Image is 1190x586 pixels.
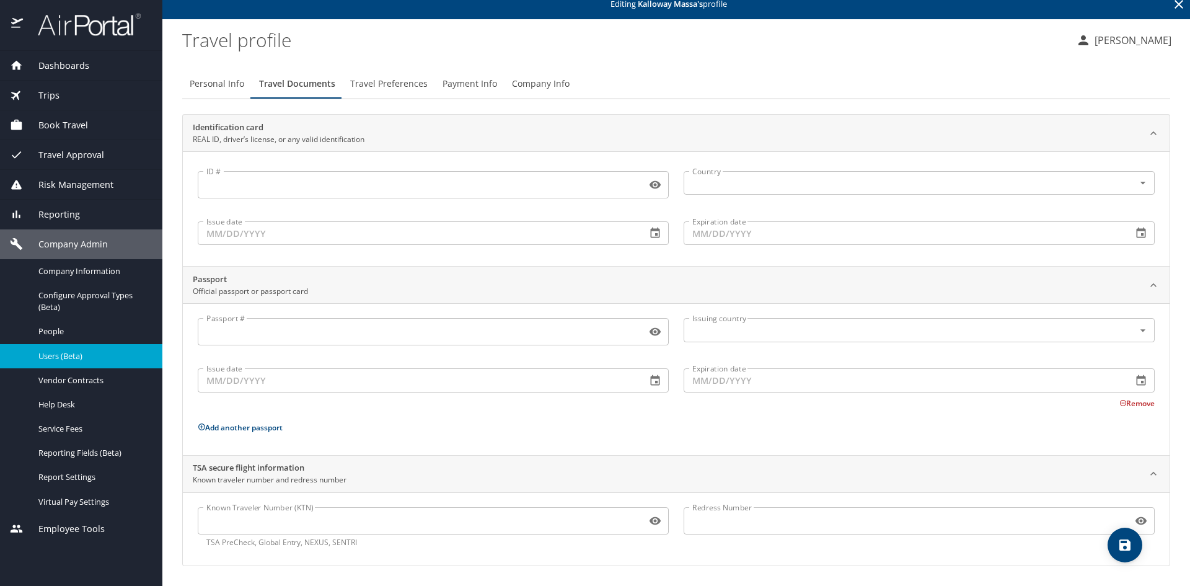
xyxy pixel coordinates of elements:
input: MM/DD/YYYY [198,221,637,245]
span: Book Travel [23,118,88,132]
span: Reporting Fields (Beta) [38,447,148,459]
span: Personal Info [190,76,244,92]
span: Virtual Pay Settings [38,496,148,508]
p: TSA PreCheck, Global Entry, NEXUS, SENTRI [206,537,660,548]
span: Reporting [23,208,80,221]
span: Help Desk [38,399,148,411]
input: MM/DD/YYYY [198,368,637,392]
span: People [38,326,148,337]
span: Configure Approval Types (Beta) [38,290,148,313]
button: [PERSON_NAME] [1071,29,1176,51]
span: Trips [23,89,59,102]
input: MM/DD/YYYY [684,221,1122,245]
p: Known traveler number and redress number [193,474,346,486]
span: Company Info [512,76,570,92]
h2: Identification card [193,122,364,134]
div: TSA secure flight informationKnown traveler number and redress number [183,456,1170,493]
div: Identification cardREAL ID, driver’s license, or any valid identification [183,151,1170,266]
span: Travel Preferences [350,76,428,92]
div: Profile [182,69,1170,99]
button: save [1108,528,1142,562]
button: Open [1135,323,1150,338]
span: Travel Documents [259,76,335,92]
img: icon-airportal.png [11,12,24,37]
span: Employee Tools [23,522,105,536]
span: Company Information [38,265,148,277]
span: Risk Management [23,178,113,192]
span: Vendor Contracts [38,375,148,386]
span: Dashboards [23,59,89,73]
button: Remove [1119,398,1155,409]
div: PassportOfficial passport or passport card [183,303,1170,455]
span: Travel Approval [23,148,104,162]
h1: Travel profile [182,20,1066,59]
span: Service Fees [38,423,148,435]
p: Official passport or passport card [193,286,308,297]
p: [PERSON_NAME] [1091,33,1171,48]
span: Users (Beta) [38,350,148,362]
div: Identification cardREAL ID, driver’s license, or any valid identification [183,115,1170,152]
span: Report Settings [38,471,148,483]
h2: Passport [193,273,308,286]
div: TSA secure flight informationKnown traveler number and redress number [183,492,1170,566]
span: Payment Info [443,76,497,92]
span: Company Admin [23,238,108,251]
button: Open [1135,175,1150,190]
p: REAL ID, driver’s license, or any valid identification [193,134,364,145]
input: MM/DD/YYYY [684,368,1122,392]
div: PassportOfficial passport or passport card [183,267,1170,304]
img: airportal-logo.png [24,12,141,37]
h2: TSA secure flight information [193,462,346,474]
button: Add another passport [198,422,283,433]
